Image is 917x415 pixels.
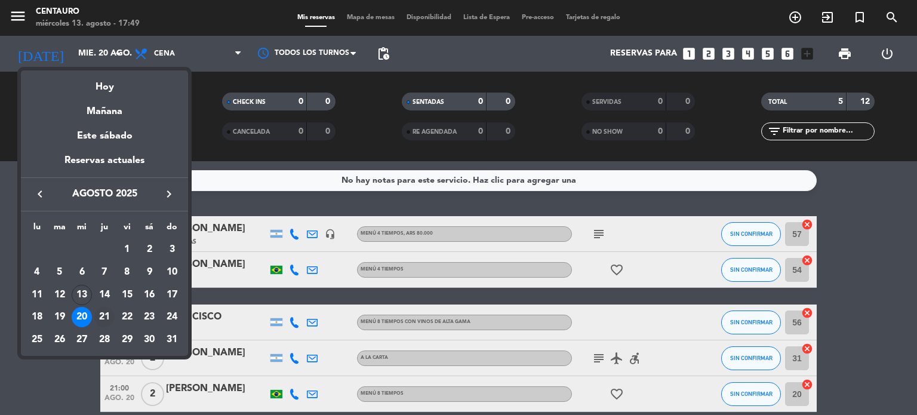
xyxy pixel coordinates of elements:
[93,284,116,306] td: 14 de agosto de 2025
[72,330,92,350] div: 27
[21,119,188,153] div: Este sábado
[139,307,159,327] div: 23
[27,307,47,327] div: 18
[161,220,183,239] th: domingo
[26,284,48,306] td: 11 de agosto de 2025
[117,330,137,350] div: 29
[116,238,139,261] td: 1 de agosto de 2025
[50,262,70,282] div: 5
[94,285,115,305] div: 14
[93,328,116,351] td: 28 de agosto de 2025
[117,262,137,282] div: 8
[72,262,92,282] div: 6
[93,306,116,328] td: 21 de agosto de 2025
[50,285,70,305] div: 12
[162,262,182,282] div: 10
[50,307,70,327] div: 19
[139,284,161,306] td: 16 de agosto de 2025
[162,285,182,305] div: 17
[48,328,71,351] td: 26 de agosto de 2025
[29,186,51,202] button: keyboard_arrow_left
[72,285,92,305] div: 13
[139,220,161,239] th: sábado
[161,261,183,284] td: 10 de agosto de 2025
[70,261,93,284] td: 6 de agosto de 2025
[26,306,48,328] td: 18 de agosto de 2025
[27,285,47,305] div: 11
[48,284,71,306] td: 12 de agosto de 2025
[94,330,115,350] div: 28
[33,187,47,201] i: keyboard_arrow_left
[158,186,180,202] button: keyboard_arrow_right
[139,328,161,351] td: 30 de agosto de 2025
[116,328,139,351] td: 29 de agosto de 2025
[139,285,159,305] div: 16
[26,220,48,239] th: lunes
[94,262,115,282] div: 7
[161,238,183,261] td: 3 de agosto de 2025
[116,261,139,284] td: 8 de agosto de 2025
[27,330,47,350] div: 25
[70,306,93,328] td: 20 de agosto de 2025
[26,261,48,284] td: 4 de agosto de 2025
[70,328,93,351] td: 27 de agosto de 2025
[48,220,71,239] th: martes
[162,187,176,201] i: keyboard_arrow_right
[161,284,183,306] td: 17 de agosto de 2025
[26,238,116,261] td: AGO.
[21,153,188,177] div: Reservas actuales
[70,284,93,306] td: 13 de agosto de 2025
[117,285,137,305] div: 15
[26,328,48,351] td: 25 de agosto de 2025
[139,261,161,284] td: 9 de agosto de 2025
[162,307,182,327] div: 24
[72,307,92,327] div: 20
[21,70,188,95] div: Hoy
[139,239,159,260] div: 2
[94,307,115,327] div: 21
[93,261,116,284] td: 7 de agosto de 2025
[117,307,137,327] div: 22
[48,306,71,328] td: 19 de agosto de 2025
[161,306,183,328] td: 24 de agosto de 2025
[116,220,139,239] th: viernes
[139,238,161,261] td: 2 de agosto de 2025
[27,262,47,282] div: 4
[93,220,116,239] th: jueves
[161,328,183,351] td: 31 de agosto de 2025
[70,220,93,239] th: miércoles
[21,95,188,119] div: Mañana
[50,330,70,350] div: 26
[162,239,182,260] div: 3
[139,262,159,282] div: 9
[48,261,71,284] td: 5 de agosto de 2025
[116,284,139,306] td: 15 de agosto de 2025
[117,239,137,260] div: 1
[139,330,159,350] div: 30
[116,306,139,328] td: 22 de agosto de 2025
[51,186,158,202] span: agosto 2025
[139,306,161,328] td: 23 de agosto de 2025
[162,330,182,350] div: 31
